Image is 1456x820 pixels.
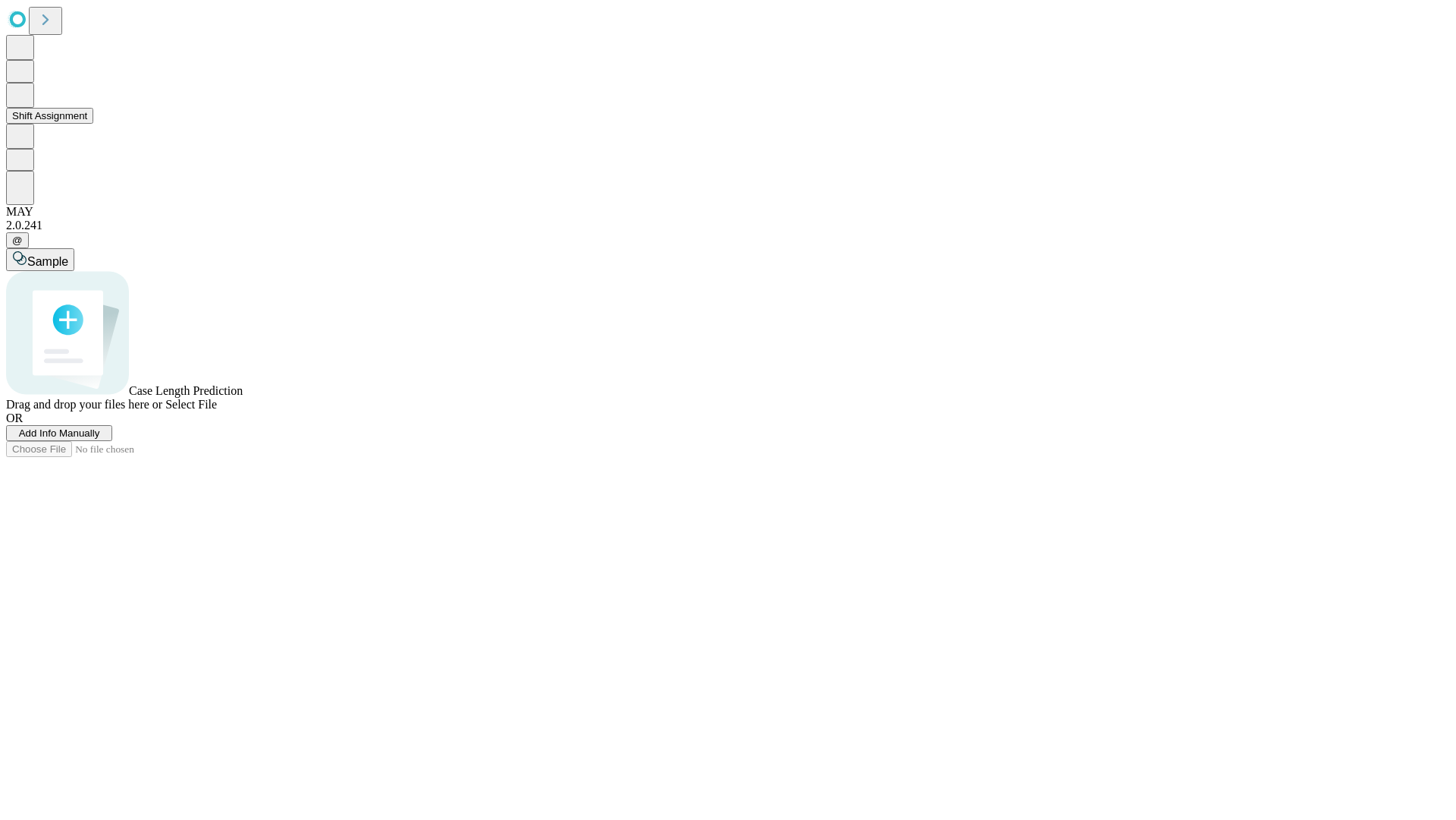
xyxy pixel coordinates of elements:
[6,425,112,441] button: Add Info Manually
[19,427,100,439] span: Add Info Manually
[6,205,1450,219] div: MAY
[6,248,74,271] button: Sample
[165,398,217,411] span: Select File
[12,235,23,246] span: @
[6,398,162,411] span: Drag and drop your files here or
[6,412,23,424] span: OR
[27,255,68,268] span: Sample
[6,108,93,124] button: Shift Assignment
[6,232,29,248] button: @
[6,219,1450,232] div: 2.0.241
[129,384,243,397] span: Case Length Prediction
